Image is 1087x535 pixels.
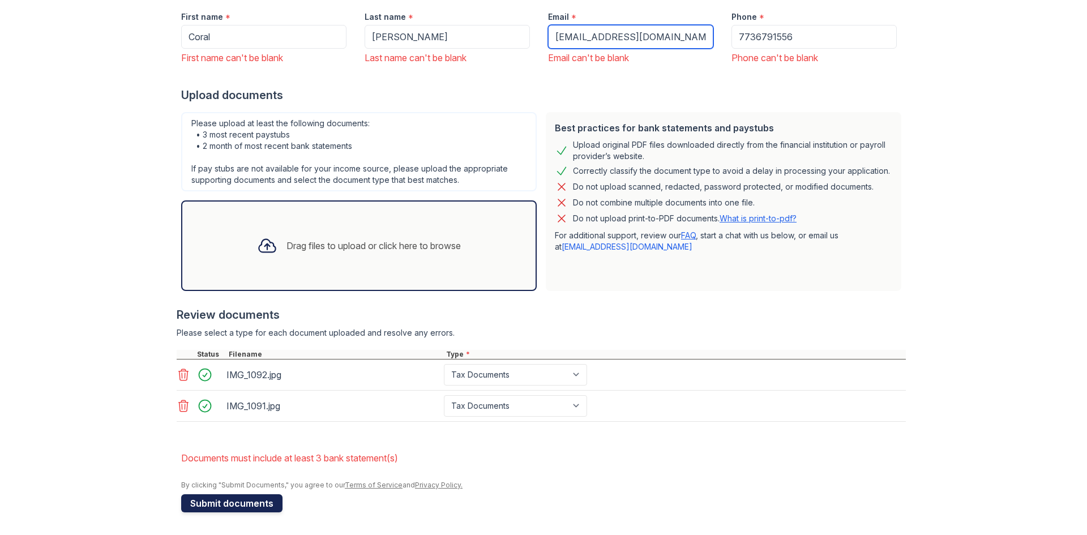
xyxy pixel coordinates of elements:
div: Do not combine multiple documents into one file. [573,196,755,209]
div: Upload original PDF files downloaded directly from the financial institution or payroll provider’... [573,139,892,162]
a: Terms of Service [345,481,403,489]
div: Email can't be blank [548,51,713,65]
a: What is print-to-pdf? [720,213,797,223]
li: Documents must include at least 3 bank statement(s) [181,447,906,469]
div: First name can't be blank [181,51,346,65]
a: [EMAIL_ADDRESS][DOMAIN_NAME] [562,242,692,251]
div: Last name can't be blank [365,51,530,65]
div: Type [444,350,906,359]
div: Please select a type for each document uploaded and resolve any errors. [177,327,906,339]
label: First name [181,11,223,23]
div: IMG_1092.jpg [226,366,439,384]
p: Do not upload print-to-PDF documents. [573,213,797,224]
div: Status [195,350,226,359]
label: Last name [365,11,406,23]
label: Phone [731,11,757,23]
div: By clicking "Submit Documents," you agree to our and [181,481,906,490]
div: Do not upload scanned, redacted, password protected, or modified documents. [573,180,874,194]
div: Filename [226,350,444,359]
div: Correctly classify the document type to avoid a delay in processing your application. [573,164,890,178]
div: IMG_1091.jpg [226,397,439,415]
button: Submit documents [181,494,283,512]
div: Best practices for bank statements and paystubs [555,121,892,135]
label: Email [548,11,569,23]
div: Please upload at least the following documents: • 3 most recent paystubs • 2 month of most recent... [181,112,537,191]
div: Drag files to upload or click here to browse [286,239,461,252]
div: Review documents [177,307,906,323]
div: Upload documents [181,87,906,103]
a: Privacy Policy. [415,481,463,489]
a: FAQ [681,230,696,240]
p: For additional support, review our , start a chat with us below, or email us at [555,230,892,252]
div: Phone can't be blank [731,51,897,65]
